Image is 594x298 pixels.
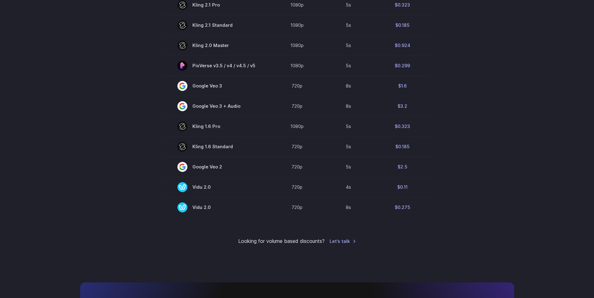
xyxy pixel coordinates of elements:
[177,162,255,172] span: Google Veo 2
[324,116,373,136] td: 5s
[270,96,324,116] td: 720p
[324,197,373,217] td: 8s
[324,15,373,35] td: 5s
[324,76,373,96] td: 8s
[324,177,373,197] td: 4s
[238,237,325,245] small: Looking for volume based discounts?
[177,142,255,152] span: Kling 1.6 Standard
[373,197,432,217] td: $0.275
[373,96,432,116] td: $3.2
[373,157,432,177] td: $2.5
[324,55,373,76] td: 5s
[330,238,356,245] a: Let's talk
[324,96,373,116] td: 8s
[177,101,255,111] span: Google Veo 3 + Audio
[324,136,373,157] td: 5s
[324,35,373,55] td: 5s
[373,136,432,157] td: $0.185
[177,40,255,50] span: Kling 2.0 Master
[373,35,432,55] td: $0.924
[270,76,324,96] td: 720p
[177,202,255,212] span: Vidu 2.0
[270,55,324,76] td: 1080p
[177,121,255,131] span: Kling 1.6 Pro
[177,61,255,71] span: PixVerse v3.5 / v4 / v4.5 / v5
[270,177,324,197] td: 720p
[373,177,432,197] td: $0.11
[270,116,324,136] td: 1080p
[373,15,432,35] td: $0.185
[270,15,324,35] td: 1080p
[177,81,255,91] span: Google Veo 3
[373,55,432,76] td: $0.299
[324,157,373,177] td: 5s
[270,35,324,55] td: 1080p
[270,136,324,157] td: 720p
[177,20,255,30] span: Kling 2.1 Standard
[373,116,432,136] td: $0.323
[270,197,324,217] td: 720p
[373,76,432,96] td: $1.6
[177,182,255,192] span: Vidu 2.0
[270,157,324,177] td: 720p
